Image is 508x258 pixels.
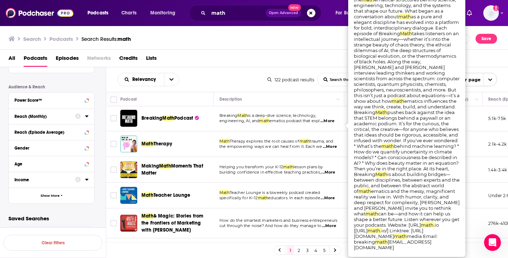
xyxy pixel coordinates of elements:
p: 1.4k-3.4k [488,167,507,173]
img: Breaking Math Podcast [120,110,137,127]
span: Teacher Lounge [153,192,190,198]
img: Podchaser - Follow, Share and Rate Podcasts [6,6,73,20]
button: Clear Filters [4,235,102,251]
span: math [117,36,131,42]
span: Math [375,171,387,177]
span: is a deep-dive science, technology, [248,113,316,118]
span: math [259,118,270,123]
div: 122 podcast results [267,77,314,82]
span: math [375,239,388,245]
a: 2 [295,246,302,254]
span: pushes back against the idea that STEM belongs behind a paywall or an academic podium. It’s for t... [354,109,459,149]
div: Search podcasts, credits, & more... [196,5,328,21]
button: open menu [164,73,179,86]
div: Search Results: [81,36,131,42]
span: Logged in as KaileyHeadStartPR [483,5,499,21]
svg: Add a profile image [493,5,499,11]
span: Moments That Matter [141,163,203,176]
span: ...More [322,223,336,229]
button: Income [14,175,75,184]
span: lesson plans by [294,164,323,169]
span: Math [400,31,412,36]
span: Math [141,213,153,219]
span: as a pure and elegant discipline has evolved into a platform for bold, interdisciplinary dialogue... [354,14,459,36]
span: Math [141,192,153,198]
div: Podcast [120,95,137,103]
span: Toggle select row [110,166,117,173]
span: trauma, and [310,139,333,144]
button: Column Actions [334,95,343,104]
div: Age [14,162,83,166]
span: math [392,98,404,104]
span: ematics podcast that expl [270,118,320,123]
span: Podcasts [24,52,47,67]
a: Search Results:math [81,36,131,42]
span: Therapy explores the root causes of [230,139,300,144]
a: MakingMathMoments That Matter [141,163,211,177]
button: open menu [331,7,372,19]
span: Toggle select row [110,220,117,226]
button: Open AdvancedNew [266,9,301,17]
span: math [283,164,294,169]
span: Charts [121,8,137,18]
span: All [8,52,15,67]
span: is about building bridges—between disciplines, between experts and the public, and between the ab... [354,171,460,194]
p: Audience & Reach [8,84,95,89]
span: can be—and how it can help us shape a better future. Listen wherever you get your podcasts. Websi... [354,211,459,228]
span: the empowering ways we can heal from it. Each we [219,144,322,149]
a: Credits [119,52,138,67]
a: Charts [117,7,141,19]
span: ...More [320,118,334,124]
span: building confidence in effective teaching practices, [219,170,321,175]
span: Breaking [219,113,237,118]
span: math [365,211,378,216]
span: Helping you transform your K-12 [219,164,283,169]
span: Math [141,141,153,147]
button: Select [8,227,95,243]
span: Podcasts [87,8,108,18]
span: behind machine learning? * How do we quantify uncertainty in climate models? * Can consciousness ... [354,143,459,177]
span: specifically for K–12 [219,195,258,200]
span: ematics and the messy, magnificent reality we live in. With humor, clarity, and deep respect for ... [354,188,460,216]
div: Income [14,177,71,182]
h3: Podcasts [49,36,73,42]
a: 3 [304,246,311,254]
span: takes listeners on an intellectual journey—whether it’s into the strange beauty of chaos theory, ... [354,31,460,104]
a: MathTherapy [141,140,172,147]
span: educators. In each episode [268,195,320,200]
span: Breaking [141,115,162,121]
p: Saved Searches [8,215,95,222]
a: Lists [146,52,157,67]
img: Math & Magic: Stories from the Frontiers of Marketing with Bob Pittman [120,215,137,232]
span: ...More [321,195,335,201]
button: Reach (Monthly) [14,112,75,120]
div: Power Score™ [14,98,83,103]
iframe: Intercom live chat [484,234,501,251]
button: Column Actions [472,95,481,104]
span: io [[URL] [354,222,439,233]
a: Episodes [56,52,79,67]
p: 5.1k-7.5k [488,115,506,121]
span: Math [219,139,230,144]
span: math [300,139,310,144]
span: cut through the noise? And how do they manage to [219,223,321,228]
span: Math [162,115,174,121]
h2: Choose List sort [117,73,179,86]
div: Reach (Monthly) [14,114,71,119]
span: Toggle select row [110,115,117,121]
span: Monitoring [150,8,175,18]
img: Math Teacher Lounge [120,187,137,204]
span: math [358,188,371,194]
a: 5 [321,246,328,254]
span: Math [159,163,171,169]
button: Save [476,34,497,44]
span: Open Advanced [269,11,298,15]
button: Reach (Episode Average) [14,127,89,136]
button: open menu [83,7,117,19]
a: 1 [287,246,294,254]
span: math [381,143,394,149]
div: Reach (Episode Average) [14,130,83,135]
